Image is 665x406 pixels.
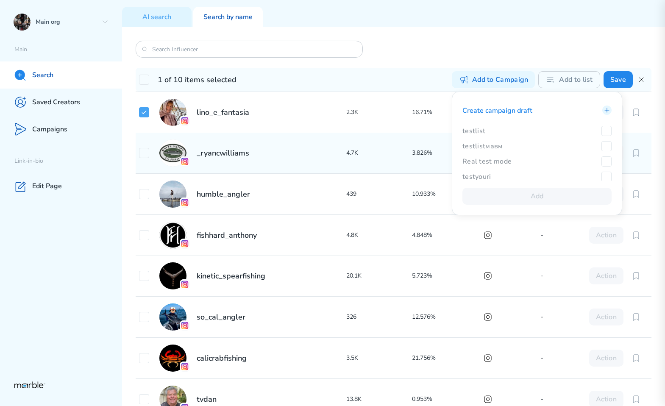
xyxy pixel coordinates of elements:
p: - [541,271,591,281]
p: - [541,353,591,363]
h2: humble_angler [197,189,250,199]
p: - [541,394,591,404]
button: Add [462,188,612,205]
h2: tvdan [197,394,217,404]
p: - [541,230,591,240]
p: 21.756% [412,353,483,363]
p: testlist [462,126,485,136]
p: Create campaign draft [462,106,532,116]
button: Action [589,309,623,325]
h2: fishhard_anthony [197,230,257,240]
p: 0.953% [412,394,483,404]
p: 4.8K [346,230,412,240]
h2: lino_e_fantasia [197,107,249,117]
h2: _ryancwilliams [197,148,249,158]
p: 5.723% [412,271,483,281]
input: Search Influencer [152,45,346,53]
p: testyouri [462,172,491,181]
p: 326 [346,312,412,322]
p: 439 [346,189,412,199]
p: 4.848% [412,230,483,240]
button: Action [589,227,623,244]
p: Edit Page [32,182,62,191]
p: 3.5K [346,353,412,363]
p: 3.826% [412,148,483,158]
h2: calicrabfishing [197,353,247,363]
p: Saved Creators [32,98,80,107]
p: Real test mode [462,157,512,166]
p: 12.576% [412,312,483,322]
button: Add to Campaign [452,71,535,88]
p: testlistмавм [462,142,503,151]
button: Action [589,267,623,284]
p: Campaigns [32,125,67,134]
p: Link-in-bio [14,157,122,165]
p: 10.933% [412,189,483,199]
button: Action [589,350,623,367]
p: 13.8K [346,394,412,404]
button: Save [604,71,633,88]
h2: kinetic_spearfishing [197,271,265,281]
h2: so_cal_angler [197,312,245,322]
button: Add to list [538,71,600,88]
p: Main org [36,18,98,26]
p: 16.71% [412,107,483,117]
p: 4.7K [346,148,412,158]
p: Main [14,46,122,54]
p: 20.1K [346,271,412,281]
p: Search [32,71,53,80]
h2: 1 of 10 items selected [158,75,237,85]
p: - [541,312,591,322]
p: Search by name [203,13,253,22]
p: 2.3K [346,107,412,117]
p: AI search [142,13,171,22]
